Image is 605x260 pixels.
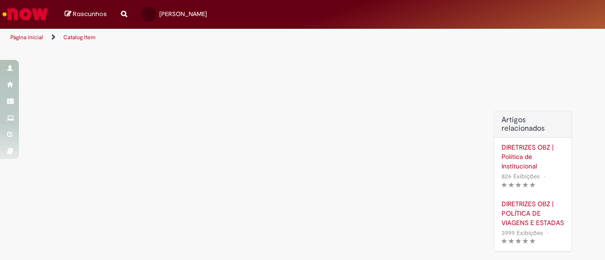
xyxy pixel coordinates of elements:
span: Rascunhos [73,9,107,18]
a: Rascunhos [65,10,107,19]
span: 826 Exibições [501,172,540,180]
span: • [545,226,551,239]
span: 3999 Exibições [501,229,543,237]
a: DIRETRIZES OBZ | Política de Institucional [501,143,564,171]
span: • [542,170,547,183]
a: DIRETRIZES OBZ | POLÍTICA DE VIAGENS E ESTADAS [501,199,564,227]
span: [PERSON_NAME] [159,10,207,18]
img: ServiceNow [1,5,50,24]
ul: Trilhas de página [7,29,396,46]
h3: Artigos relacionados [501,116,564,133]
a: Catalog Item [63,34,95,41]
a: Página inicial [10,34,43,41]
